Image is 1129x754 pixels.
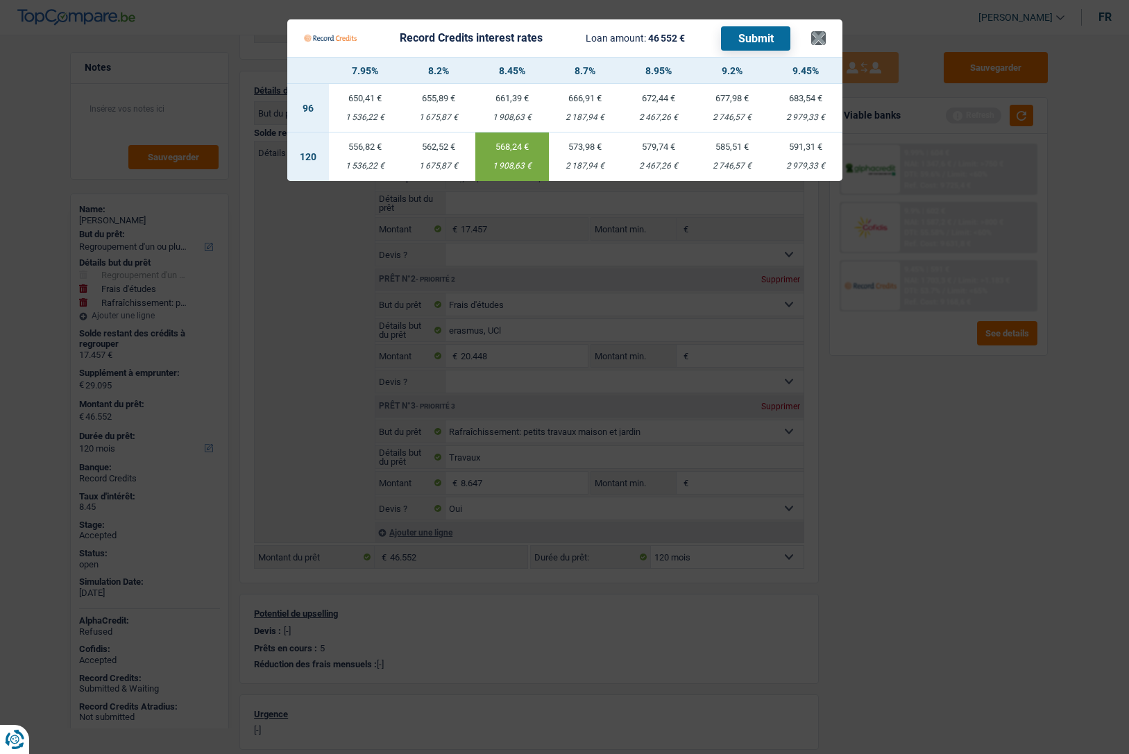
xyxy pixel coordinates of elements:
[769,94,842,103] div: 683,54 €
[475,94,549,103] div: 661,39 €
[329,162,402,171] div: 1 536,22 €
[475,113,549,122] div: 1 908,63 €
[622,142,695,151] div: 579,74 €
[695,58,769,84] th: 9.2%
[769,58,842,84] th: 9.45%
[475,162,549,171] div: 1 908,63 €
[329,142,402,151] div: 556,82 €
[695,142,769,151] div: 585,51 €
[402,58,475,84] th: 8.2%
[402,162,475,171] div: 1 675,87 €
[402,94,475,103] div: 655,89 €
[811,31,826,45] button: ×
[549,162,622,171] div: 2 187,94 €
[622,162,695,171] div: 2 467,26 €
[769,162,842,171] div: 2 979,33 €
[287,132,329,181] td: 120
[622,58,695,84] th: 8.95%
[622,94,695,103] div: 672,44 €
[402,113,475,122] div: 1 675,87 €
[402,142,475,151] div: 562,52 €
[695,113,769,122] div: 2 746,57 €
[549,94,622,103] div: 666,91 €
[329,94,402,103] div: 650,41 €
[695,162,769,171] div: 2 746,57 €
[475,142,549,151] div: 568,24 €
[549,142,622,151] div: 573,98 €
[549,113,622,122] div: 2 187,94 €
[400,33,543,44] div: Record Credits interest rates
[549,58,622,84] th: 8.7%
[586,33,646,44] span: Loan amount:
[622,113,695,122] div: 2 467,26 €
[695,94,769,103] div: 677,98 €
[329,113,402,122] div: 1 536,22 €
[648,33,685,44] span: 46 552 €
[769,142,842,151] div: 591,31 €
[304,25,357,51] img: Record Credits
[721,26,790,51] button: Submit
[769,113,842,122] div: 2 979,33 €
[329,58,402,84] th: 7.95%
[475,58,549,84] th: 8.45%
[287,84,329,132] td: 96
